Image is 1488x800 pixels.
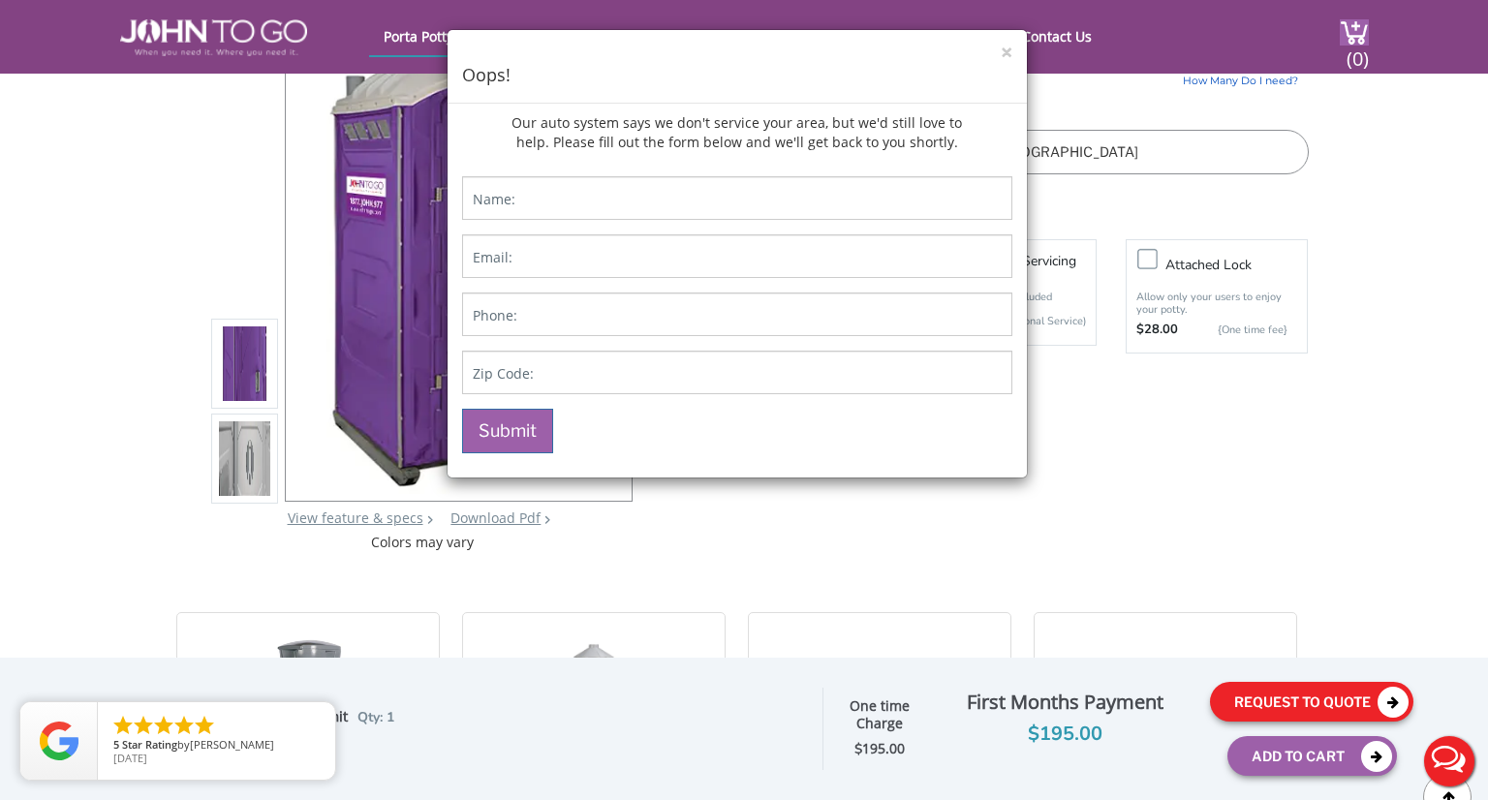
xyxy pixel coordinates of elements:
li:  [172,714,196,737]
li:  [193,714,216,737]
label: Name: [473,190,515,209]
label: Phone: [473,306,517,325]
li:  [152,714,175,737]
img: Review Rating [40,722,78,760]
span: [DATE] [113,751,147,765]
label: Email: [473,248,512,267]
button: × [1001,43,1012,63]
label: Zip Code: [473,364,534,384]
p: Our auto system says we don't service your area, but we'd still love to help. Please fill out the... [508,104,965,162]
form: Contact form [448,162,1027,477]
span: 5 [113,737,119,752]
span: [PERSON_NAME] [190,737,274,752]
li:  [132,714,155,737]
span: by [113,739,320,753]
button: Live Chat [1410,723,1488,800]
h4: Oops! [462,63,1012,88]
li:  [111,714,135,737]
span: Star Rating [122,737,177,752]
button: Submit [462,409,553,453]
